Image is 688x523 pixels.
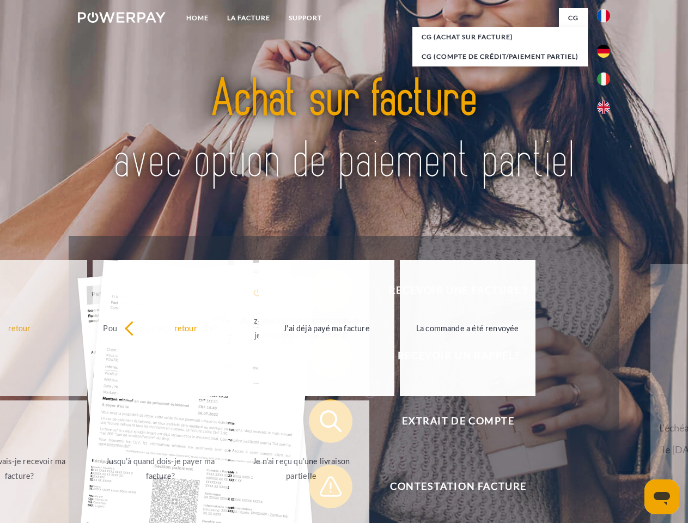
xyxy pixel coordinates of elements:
a: CG [559,8,588,28]
iframe: Bouton de lancement de la fenêtre de messagerie [644,479,679,514]
img: de [597,45,610,58]
button: Extrait de compte [309,399,592,443]
div: Jusqu'à quand dois-je payer ma facture? [99,454,222,483]
div: Je n'ai reçu qu'une livraison partielle [240,454,363,483]
div: Pourquoi ai-je reçu une facture? [99,320,222,335]
div: retour [124,320,247,335]
a: Support [279,8,331,28]
button: Contestation Facture [309,465,592,508]
img: en [597,101,610,114]
div: La commande a été renvoyée [406,320,529,335]
a: CG (Compte de crédit/paiement partiel) [412,47,588,66]
a: CG (achat sur facture) [412,27,588,47]
span: Extrait de compte [325,399,592,443]
div: J'ai déjà payé ma facture [265,320,388,335]
img: it [597,72,610,86]
a: Home [177,8,218,28]
span: Contestation Facture [325,465,592,508]
img: fr [597,9,610,22]
img: logo-powerpay-white.svg [78,12,166,23]
a: LA FACTURE [218,8,279,28]
img: title-powerpay_fr.svg [104,52,584,209]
